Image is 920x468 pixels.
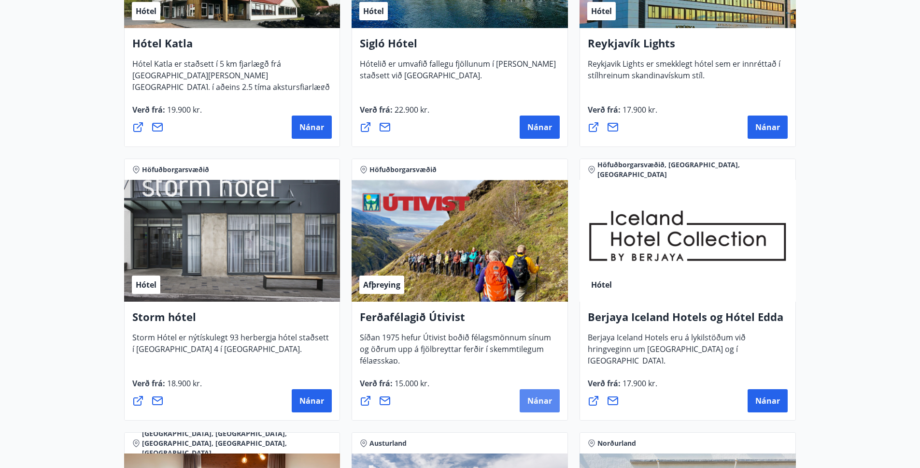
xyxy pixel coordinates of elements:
span: Nánar [299,395,324,406]
h4: Hótel Katla [132,36,332,58]
span: 17.900 kr. [621,378,657,389]
span: Verð frá : [588,378,657,396]
span: Austurland [369,439,407,448]
span: Berjaya Iceland Hotels eru á lykilstöðum við hringveginn um [GEOGRAPHIC_DATA] og í [GEOGRAPHIC_DA... [588,332,746,374]
h4: Berjaya Iceland Hotels og Hótel Edda [588,309,788,332]
h4: Sigló Hótel [360,36,560,58]
h4: Reykjavík Lights [588,36,788,58]
span: Nánar [299,122,324,132]
h4: Storm hótel [132,309,332,332]
span: Hótelið er umvafið fallegu fjöllunum í [PERSON_NAME] staðsett við [GEOGRAPHIC_DATA]. [360,58,556,88]
button: Nánar [292,116,332,139]
button: Nánar [520,116,560,139]
span: Nánar [755,395,780,406]
span: Afþreying [363,279,400,290]
span: Hótel Katla er staðsett í 5 km fjarlægð frá [GEOGRAPHIC_DATA][PERSON_NAME][GEOGRAPHIC_DATA], í að... [132,58,330,112]
span: Hótel [136,6,156,16]
span: Hótel [136,279,156,290]
span: Nánar [755,122,780,132]
span: Nánar [527,395,552,406]
button: Nánar [292,389,332,412]
span: Hótel [591,6,612,16]
span: Höfuðborgarsvæðið [142,165,209,175]
h4: Ferðafélagið Útivist [360,309,560,332]
span: Höfuðborgarsvæðið, [GEOGRAPHIC_DATA], [GEOGRAPHIC_DATA] [597,160,788,179]
span: Höfuðborgarsvæðið [369,165,437,175]
button: Nánar [520,389,560,412]
span: 17.900 kr. [621,104,657,115]
button: Nánar [748,389,788,412]
span: Verð frá : [360,104,429,123]
span: Verð frá : [588,104,657,123]
span: 18.900 kr. [165,378,202,389]
span: 22.900 kr. [393,104,429,115]
span: Reykjavik Lights er smekklegt hótel sem er innréttað í stílhreinum skandinavískum stíl. [588,58,780,88]
span: Verð frá : [132,104,202,123]
span: 19.900 kr. [165,104,202,115]
span: [GEOGRAPHIC_DATA], [GEOGRAPHIC_DATA], [GEOGRAPHIC_DATA], [GEOGRAPHIC_DATA], [GEOGRAPHIC_DATA] [142,429,332,458]
span: 15.000 kr. [393,378,429,389]
span: Hótel [363,6,384,16]
span: Norðurland [597,439,636,448]
span: Síðan 1975 hefur Útivist boðið félagsmönnum sínum og öðrum upp á fjölbreyttar ferðir í skemmtileg... [360,332,551,374]
span: Verð frá : [360,378,429,396]
span: Storm Hótel er nýtískulegt 93 herbergja hótel staðsett í [GEOGRAPHIC_DATA] 4 í [GEOGRAPHIC_DATA]. [132,332,329,362]
span: Hótel [591,279,612,290]
span: Nánar [527,122,552,132]
span: Verð frá : [132,378,202,396]
button: Nánar [748,116,788,139]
